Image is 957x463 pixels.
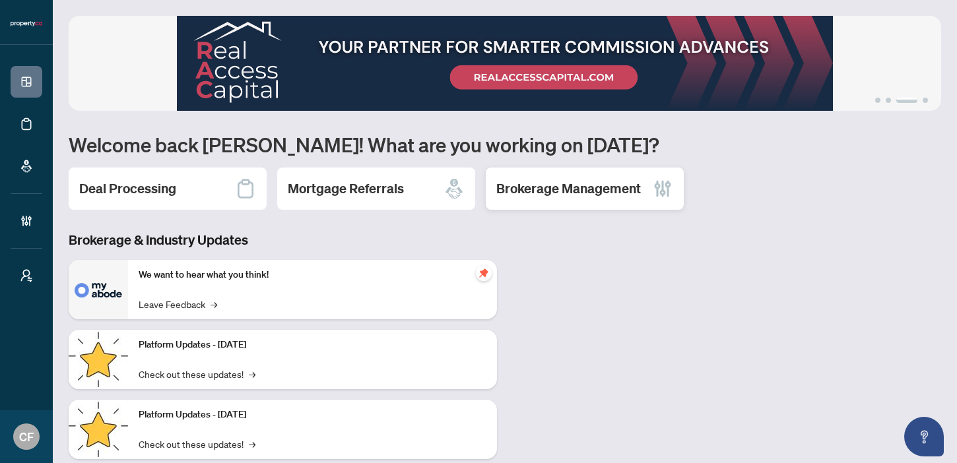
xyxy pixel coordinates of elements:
span: CF [19,427,34,446]
img: Platform Updates - July 8, 2025 [69,400,128,459]
a: Check out these updates!→ [139,437,255,451]
span: user-switch [20,269,33,282]
p: Platform Updates - [DATE] [139,408,486,422]
a: Leave Feedback→ [139,297,217,311]
img: Slide 2 [69,16,941,111]
img: We want to hear what you think! [69,260,128,319]
span: → [249,367,255,381]
h1: Welcome back [PERSON_NAME]! What are you working on [DATE]? [69,132,941,157]
button: 4 [923,98,928,103]
h2: Brokerage Management [496,179,641,198]
p: Platform Updates - [DATE] [139,338,486,352]
button: 1 [875,98,880,103]
span: → [249,437,255,451]
span: pushpin [476,265,492,281]
span: → [211,297,217,311]
h3: Brokerage & Industry Updates [69,231,497,249]
button: 2 [886,98,891,103]
h2: Mortgage Referrals [288,179,404,198]
button: 3 [896,98,917,103]
button: Open asap [904,417,944,456]
img: Platform Updates - July 21, 2025 [69,330,128,389]
img: logo [11,20,42,28]
p: We want to hear what you think! [139,268,486,282]
h2: Deal Processing [79,179,176,198]
a: Check out these updates!→ [139,367,255,381]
